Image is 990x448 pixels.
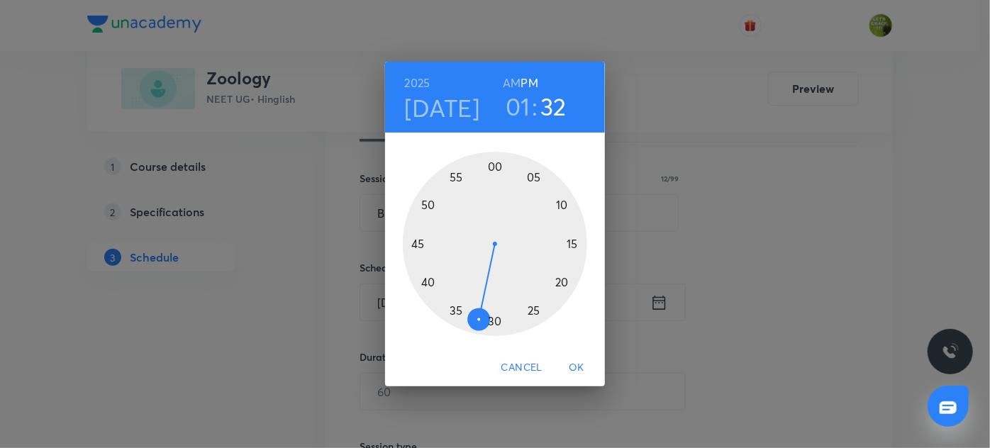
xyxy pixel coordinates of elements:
button: 2025 [405,73,430,93]
button: 01 [506,91,530,121]
button: 32 [540,91,567,121]
button: OK [554,354,599,381]
button: Cancel [496,354,548,381]
h3: : [532,91,538,121]
span: Cancel [501,359,543,376]
button: PM [521,73,538,93]
button: AM [503,73,521,93]
span: OK [560,359,594,376]
button: [DATE] [405,93,480,123]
